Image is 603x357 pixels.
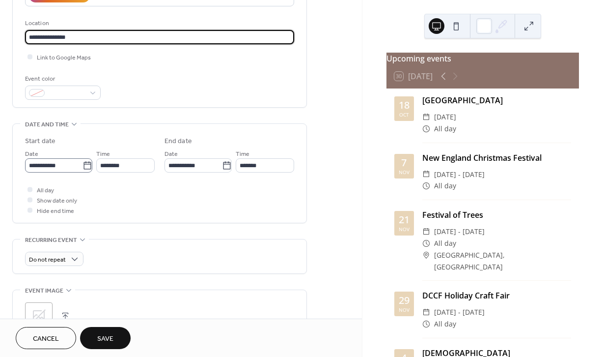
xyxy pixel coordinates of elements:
span: Hide end time [37,206,74,216]
span: Time [236,149,249,159]
span: All day [434,238,456,249]
span: Date and time [25,119,69,130]
div: Start date [25,136,55,147]
button: Save [80,327,131,349]
span: All day [434,180,456,192]
span: Recurring event [25,235,77,245]
span: All day [434,123,456,135]
span: All day [434,318,456,330]
div: ​ [422,226,430,238]
span: All day [37,185,54,196]
span: [DATE] - [DATE] [434,306,485,318]
span: [GEOGRAPHIC_DATA], [GEOGRAPHIC_DATA] [434,249,571,273]
div: 29 [399,296,410,305]
div: Location [25,18,292,29]
div: Nov [399,307,410,312]
div: ; [25,302,53,330]
div: ​ [422,249,430,261]
div: Nov [399,227,410,232]
div: End date [164,136,192,147]
div: 18 [399,100,410,110]
span: [DATE] - [DATE] [434,226,485,238]
span: Time [96,149,110,159]
div: Oct [399,112,409,117]
div: Upcoming events [386,53,579,64]
div: Festival of Trees [422,209,571,221]
div: DCCF Holiday Craft Fair [422,290,571,301]
div: ​ [422,111,430,123]
span: Event image [25,286,63,296]
div: ​ [422,123,430,135]
div: 7 [401,158,407,168]
button: Cancel [16,327,76,349]
div: ​ [422,306,430,318]
div: ​ [422,238,430,249]
span: Date [25,149,38,159]
div: New England Christmas Festival [422,152,571,164]
div: Nov [399,170,410,175]
span: [DATE] - [DATE] [434,169,485,180]
span: Save [97,334,113,344]
div: ​ [422,180,430,192]
span: Cancel [33,334,59,344]
span: [DATE] [434,111,456,123]
div: Event color [25,74,99,84]
div: ​ [422,169,430,180]
span: Do not repeat [29,254,66,266]
span: Date [164,149,178,159]
div: [GEOGRAPHIC_DATA] [422,94,571,106]
div: ​ [422,318,430,330]
span: Show date only [37,196,77,206]
div: 21 [399,215,410,225]
span: Link to Google Maps [37,53,91,63]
